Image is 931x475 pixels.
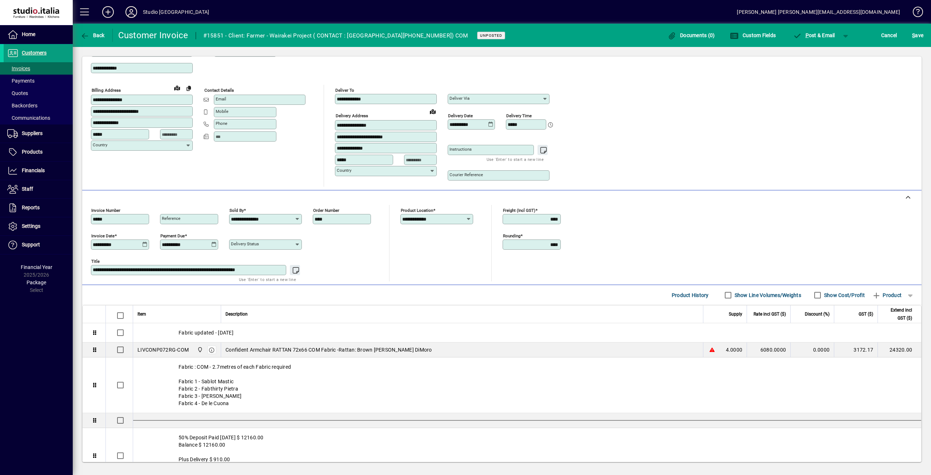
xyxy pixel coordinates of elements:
div: LIVCONP072RG-COM [137,346,189,353]
span: 4.0000 [726,346,743,353]
a: Suppliers [4,124,73,143]
div: Customer Invoice [118,29,188,41]
a: Support [4,236,73,254]
span: Reports [22,205,40,210]
div: #15851 - Client: Farmer - Wairakei Project ( CONTACT : [GEOGRAPHIC_DATA][PHONE_NUMBER]) COM [203,30,468,41]
span: Communications [7,115,50,121]
td: 24320.00 [878,343,921,357]
span: Item [137,310,146,318]
span: Cancel [881,29,897,41]
span: Payments [7,78,35,84]
mat-label: Mobile [216,109,228,114]
span: Customers [22,50,47,56]
div: [PERSON_NAME] [PERSON_NAME][EMAIL_ADDRESS][DOMAIN_NAME] [737,6,900,18]
button: Product [868,289,905,302]
mat-label: Instructions [449,147,472,152]
mat-label: Title [91,259,100,264]
mat-label: Rounding [503,233,520,238]
td: 3172.17 [834,343,878,357]
mat-label: Country [93,142,107,147]
span: Description [225,310,248,318]
app-page-header-button: Back [73,29,113,42]
mat-label: Deliver To [335,88,354,93]
span: Support [22,242,40,248]
span: Confident Armchair RATTAN 72x66 COM Fabric -Rattan: Brown [PERSON_NAME] DiMoro [225,346,432,353]
span: Invoices [7,66,30,71]
span: Unposted [480,33,502,38]
button: Save [910,29,925,42]
span: ave [912,29,923,41]
mat-label: Order number [313,208,339,213]
span: Supply [729,310,742,318]
div: 6080.0000 [751,346,786,353]
mat-label: Invoice number [91,208,120,213]
span: Custom Fields [730,32,776,38]
span: Suppliers [22,130,43,136]
mat-label: Country [337,168,351,173]
mat-label: Payment due [160,233,185,238]
button: Custom Fields [728,29,778,42]
button: Product History [669,289,712,302]
mat-label: Product location [401,208,433,213]
td: 0.0000 [790,343,834,357]
mat-label: Delivery time [506,113,532,118]
a: Quotes [4,87,73,99]
span: Back [80,32,105,38]
span: Extend incl GST ($) [882,306,912,322]
mat-label: Email [216,96,226,102]
span: Backorders [7,103,37,108]
div: Fabric updated - [DATE] [133,323,921,342]
span: Nugent Street [195,346,204,354]
span: Financial Year [21,264,52,270]
span: Product History [672,289,709,301]
span: Package [27,280,46,285]
button: Copy to Delivery address [183,82,195,94]
span: Financials [22,167,45,173]
span: S [912,32,915,38]
a: Settings [4,217,73,235]
a: Backorders [4,99,73,112]
span: Staff [22,186,33,192]
span: Settings [22,223,40,229]
mat-label: Phone [216,121,227,126]
mat-label: Invoice date [91,233,115,238]
span: Rate incl GST ($) [754,310,786,318]
button: Post & Email [789,29,839,42]
a: View on map [171,82,183,94]
label: Show Cost/Profit [823,292,865,299]
div: Studio [GEOGRAPHIC_DATA] [143,6,209,18]
a: Financials [4,162,73,180]
mat-hint: Use 'Enter' to start a new line [239,275,296,284]
mat-label: Delivery date [448,113,473,118]
button: Profile [120,5,143,19]
a: Knowledge Base [907,1,922,25]
button: Back [79,29,107,42]
a: Staff [4,180,73,198]
span: Home [22,31,35,37]
span: ost & Email [793,32,835,38]
a: View on map [427,106,439,117]
mat-label: Deliver via [449,96,470,101]
span: Quotes [7,90,28,96]
div: Fabric : COM - 2.7metres of each Fabric required Fabric 1 - Sablot Mastic Fabric 2 - Fabthirty Pi... [133,357,921,413]
span: GST ($) [859,310,873,318]
a: Products [4,143,73,161]
mat-label: Courier Reference [449,172,483,177]
a: Reports [4,199,73,217]
a: Communications [4,112,73,124]
span: Documents (0) [668,32,715,38]
button: Cancel [879,29,899,42]
mat-label: Sold by [229,208,244,213]
span: P [806,32,809,38]
mat-label: Reference [162,216,180,221]
a: Payments [4,75,73,87]
mat-label: Freight (incl GST) [503,208,535,213]
span: Products [22,149,43,155]
span: Product [872,289,902,301]
mat-hint: Use 'Enter' to start a new line [487,155,544,163]
a: Invoices [4,62,73,75]
button: Add [96,5,120,19]
span: Discount (%) [805,310,830,318]
label: Show Line Volumes/Weights [733,292,801,299]
button: Documents (0) [666,29,717,42]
